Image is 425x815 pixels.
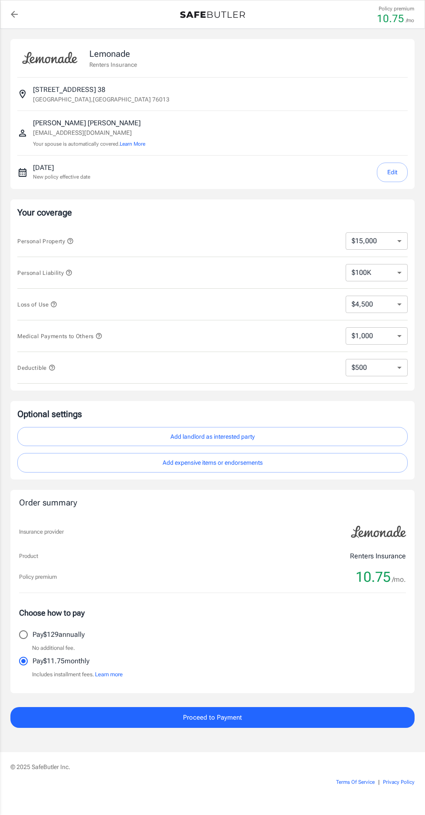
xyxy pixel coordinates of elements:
button: Edit [377,163,408,182]
p: Product [19,552,38,561]
p: [STREET_ADDRESS] 38 [33,85,105,95]
span: Personal Property [17,238,74,244]
div: Order summary [19,497,406,509]
svg: Insured person [17,128,28,138]
p: Policy premium [19,573,57,581]
p: Renters Insurance [350,551,406,561]
span: Medical Payments to Others [17,333,102,339]
span: /mo. [392,574,406,586]
p: [PERSON_NAME] [PERSON_NAME] [33,118,145,128]
button: Add landlord as interested party [17,427,408,447]
img: Lemonade [17,46,82,70]
p: Pay $11.75 monthly [33,656,89,666]
button: Proceed to Payment [10,707,415,728]
p: Choose how to pay [19,607,406,619]
button: Personal Liability [17,267,72,278]
button: Add expensive items or endorsements [17,453,408,473]
p: New policy effective date [33,173,90,181]
p: [DATE] [33,163,90,173]
p: Pay $129 annually [33,629,85,640]
p: /mo [406,16,414,24]
p: Policy premium [379,5,414,13]
button: Medical Payments to Others [17,331,102,341]
img: Lemonade [346,520,411,544]
button: Learn more [95,670,123,679]
span: Deductible [17,365,56,371]
button: Personal Property [17,236,74,246]
span: | [378,779,379,785]
span: Personal Liability [17,270,72,276]
p: No additional fee. [32,644,75,652]
span: Proceed to Payment [183,712,242,723]
p: Optional settings [17,408,408,420]
span: 10.75 [356,568,391,586]
p: 10.75 [377,13,404,24]
p: Includes installment fees. [32,670,123,679]
p: © 2025 SafeButler Inc. [10,763,415,771]
p: Renters Insurance [89,60,137,69]
img: Back to quotes [180,11,245,18]
a: back to quotes [6,6,23,23]
p: Your coverage [17,206,408,218]
a: Terms Of Service [336,779,375,785]
svg: Insured address [17,89,28,99]
p: Insurance provider [19,528,64,536]
a: Privacy Policy [383,779,415,785]
p: [EMAIL_ADDRESS][DOMAIN_NAME] [33,128,145,137]
button: Deductible [17,362,56,373]
button: Loss of Use [17,299,57,310]
svg: New policy start date [17,167,28,178]
span: Loss of Use [17,301,57,308]
button: Learn More [120,140,145,148]
p: Your spouse is automatically covered. [33,140,145,148]
p: Lemonade [89,47,137,60]
p: [GEOGRAPHIC_DATA] , [GEOGRAPHIC_DATA] 76013 [33,95,170,104]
